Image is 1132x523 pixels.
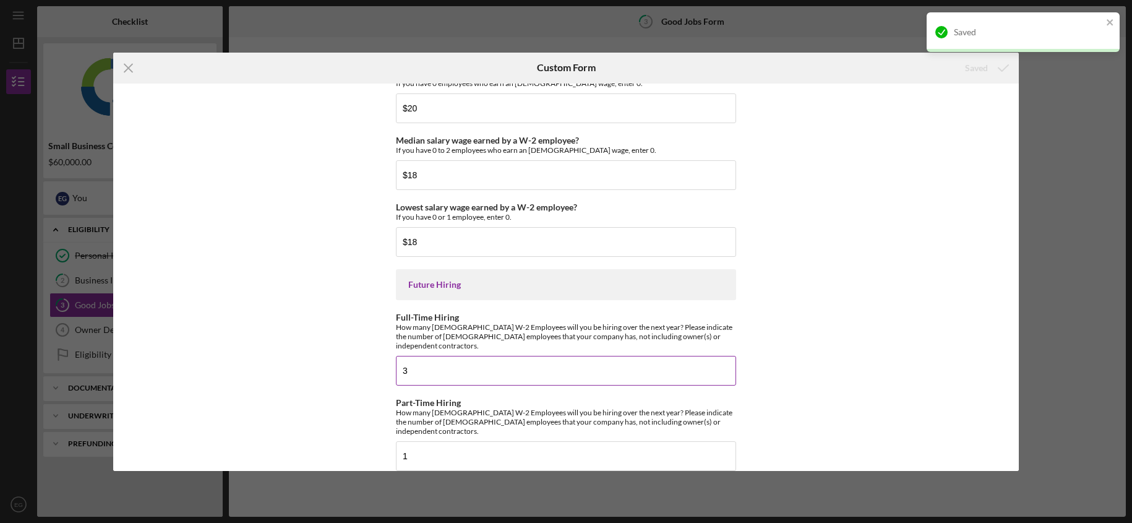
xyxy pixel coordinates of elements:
[396,312,459,322] label: Full-Time Hiring
[408,280,724,290] div: Future Hiring
[396,135,579,145] label: Median salary wage earned by a W-2 employee?
[396,397,461,408] label: Part-Time Hiring
[954,27,1102,37] div: Saved
[965,56,988,80] div: Saved
[396,322,736,350] div: How many [DEMOGRAPHIC_DATA] W-2 Employees will you be hiring over the next year? Please indicate ...
[537,62,596,73] h6: Custom Form
[396,202,577,212] label: Lowest salary wage earned by a W-2 employee?
[1106,17,1115,29] button: close
[396,212,736,222] div: If you have 0 or 1 employee, enter 0.
[396,79,736,88] div: If you have 0 employees who earn an [DEMOGRAPHIC_DATA] wage, enter 0.
[953,56,1019,80] button: Saved
[396,145,736,155] div: If you have 0 to 2 employees who earn an [DEMOGRAPHIC_DATA] wage, enter 0.
[396,408,736,436] div: How many [DEMOGRAPHIC_DATA] W-2 Employees will you be hiring over the next year? Please indicate ...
